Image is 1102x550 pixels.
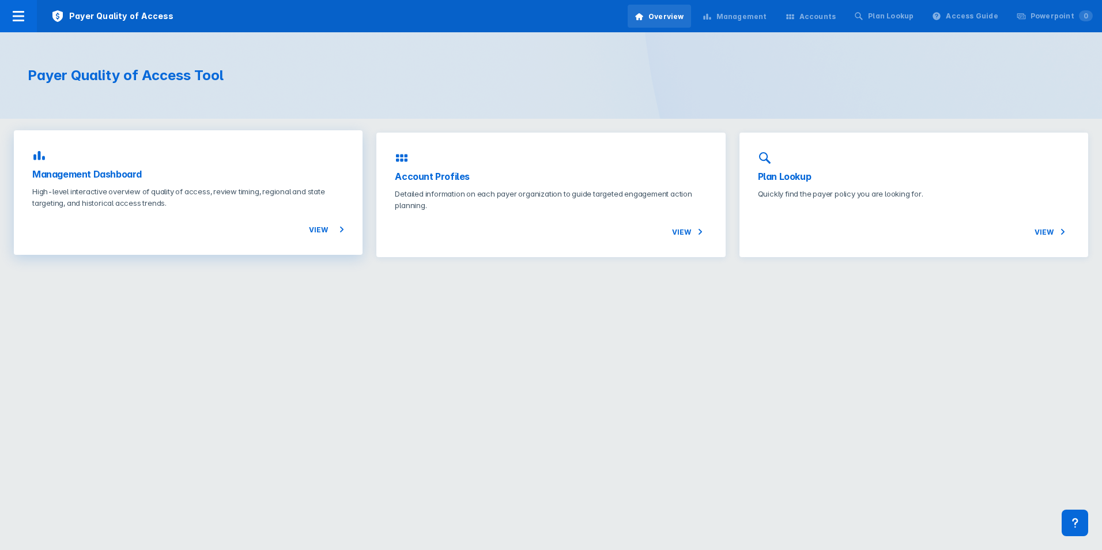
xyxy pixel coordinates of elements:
div: Management [716,12,767,22]
a: Management [696,5,774,28]
a: Accounts [779,5,843,28]
span: View [672,225,707,239]
p: Detailed information on each payer organization to guide targeted engagement action planning. [395,188,707,211]
div: Access Guide [946,11,998,21]
a: Overview [628,5,691,28]
span: View [1035,225,1070,239]
div: Plan Lookup [868,11,914,21]
div: Overview [648,12,684,22]
a: Account ProfilesDetailed information on each payer organization to guide targeted engagement acti... [376,133,725,257]
h1: Payer Quality of Access Tool [28,67,537,84]
div: Powerpoint [1031,11,1093,21]
div: Contact Support [1062,510,1088,536]
h3: Management Dashboard [32,167,344,181]
h3: Account Profiles [395,169,707,183]
div: Accounts [799,12,836,22]
p: High-level interactive overview of quality of access, review timing, regional and state targeting... [32,186,344,209]
h3: Plan Lookup [758,169,1070,183]
span: View [309,223,344,236]
a: Management DashboardHigh-level interactive overview of quality of access, review timing, regional... [14,130,363,255]
p: Quickly find the payer policy you are looking for. [758,188,1070,199]
span: 0 [1079,10,1093,21]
